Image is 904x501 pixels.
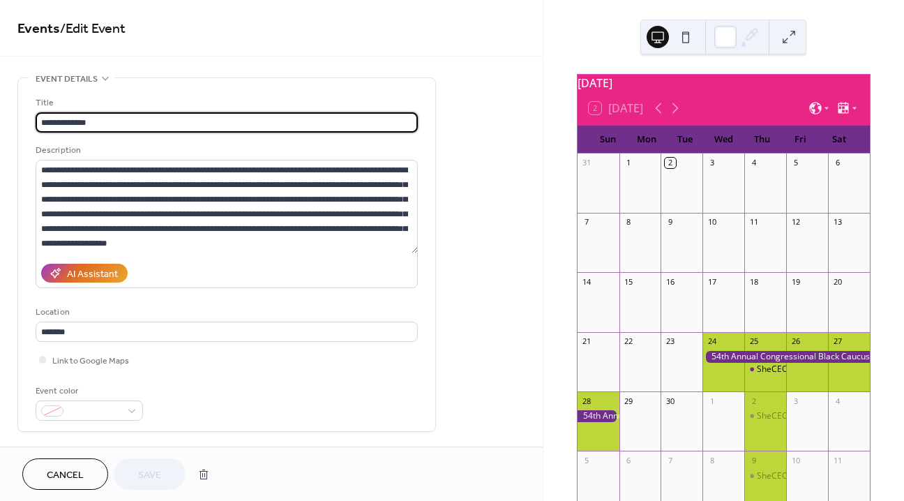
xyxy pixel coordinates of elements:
div: 18 [748,276,759,287]
div: 16 [665,276,675,287]
div: Mon [627,126,665,154]
div: SheCEO Cohort [744,364,786,375]
div: 54th Annual Congressional Black Caucus Foundation Legislative Conference (CBCFALC) [578,410,619,422]
div: 11 [748,217,759,227]
div: SheCEO Cohort [744,470,786,482]
div: Thu [743,126,781,154]
div: 7 [582,217,592,227]
span: Link to Google Maps [52,354,129,368]
div: 1 [624,158,634,168]
div: 20 [832,276,843,287]
div: 12 [790,217,801,227]
div: 5 [790,158,801,168]
button: AI Assistant [41,264,128,283]
div: Sun [589,126,627,154]
div: Wed [705,126,743,154]
div: 9 [665,217,675,227]
div: 4 [832,396,843,406]
div: 10 [790,455,801,465]
div: 17 [707,276,717,287]
div: 2 [748,396,759,406]
div: SheCEO Cohort [757,410,817,422]
span: / Edit Event [60,15,126,43]
a: Events [17,15,60,43]
span: Cancel [47,468,84,483]
div: 24 [707,336,717,347]
div: 9 [748,455,759,465]
div: 3 [707,158,717,168]
div: SheCEO Cohort [744,410,786,422]
div: 13 [832,217,843,227]
div: Title [36,96,415,110]
div: 8 [707,455,717,465]
div: 5 [582,455,592,465]
div: 11 [832,455,843,465]
div: 3 [790,396,801,406]
div: 21 [582,336,592,347]
div: Fri [781,126,820,154]
div: 8 [624,217,634,227]
div: AI Assistant [67,267,118,282]
div: 15 [624,276,634,287]
div: Description [36,143,415,158]
div: 7 [665,455,675,465]
div: 6 [624,455,634,465]
div: 27 [832,336,843,347]
div: SheCEO Cohort [757,364,817,375]
div: SheCEO Cohort [757,470,817,482]
div: Tue [665,126,704,154]
div: 30 [665,396,675,406]
div: 26 [790,336,801,347]
div: Sat [820,126,859,154]
div: 23 [665,336,675,347]
div: 14 [582,276,592,287]
div: 2 [665,158,675,168]
div: 29 [624,396,634,406]
div: Location [36,305,415,320]
div: [DATE] [578,75,870,91]
span: Event details [36,72,98,87]
div: 54th Annual Congressional Black Caucus Foundation Legislative Conference (CBCFALC) [702,351,870,363]
div: Event color [36,384,140,398]
div: 31 [582,158,592,168]
div: 22 [624,336,634,347]
div: 1 [707,396,717,406]
div: 10 [707,217,717,227]
button: Cancel [22,458,108,490]
div: 19 [790,276,801,287]
div: 6 [832,158,843,168]
div: 4 [748,158,759,168]
div: 25 [748,336,759,347]
div: 28 [582,396,592,406]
